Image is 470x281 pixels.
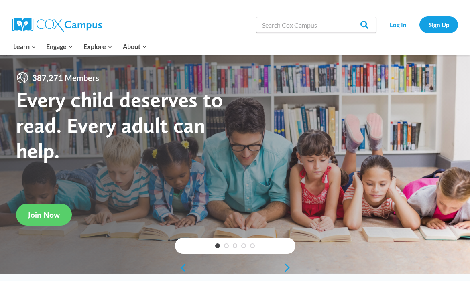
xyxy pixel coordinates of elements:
a: Sign Up [419,16,458,33]
span: Join Now [28,210,60,220]
a: next [283,263,295,273]
strong: Every child deserves to read. Every adult can help. [16,87,223,163]
a: previous [175,263,187,273]
a: 2 [224,243,229,248]
span: About [123,41,147,52]
a: Join Now [16,204,72,226]
a: 4 [241,243,246,248]
div: content slider buttons [175,260,295,276]
span: Engage [46,41,73,52]
nav: Primary Navigation [8,38,152,55]
a: 3 [233,243,238,248]
span: Explore [83,41,112,52]
span: Learn [13,41,36,52]
a: 5 [250,243,255,248]
nav: Secondary Navigation [380,16,458,33]
input: Search Cox Campus [256,17,376,33]
span: 387,271 Members [29,71,102,84]
a: Log In [380,16,415,33]
img: Cox Campus [12,18,102,32]
a: 1 [215,243,220,248]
